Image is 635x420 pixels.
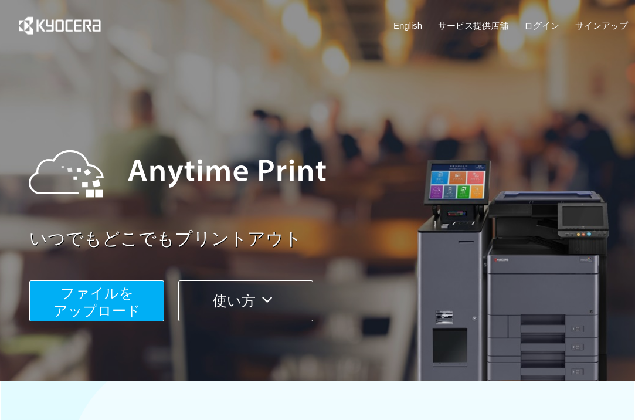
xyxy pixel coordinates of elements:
[53,285,141,319] span: ファイルを ​​アップロード
[178,280,313,321] button: 使い方
[524,19,559,32] a: ログイン
[29,226,635,252] a: いつでもどこでもプリントアウト
[393,19,422,32] a: English
[29,280,164,321] button: ファイルを​​アップロード
[438,19,508,32] a: サービス提供店舗
[575,19,628,32] a: サインアップ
